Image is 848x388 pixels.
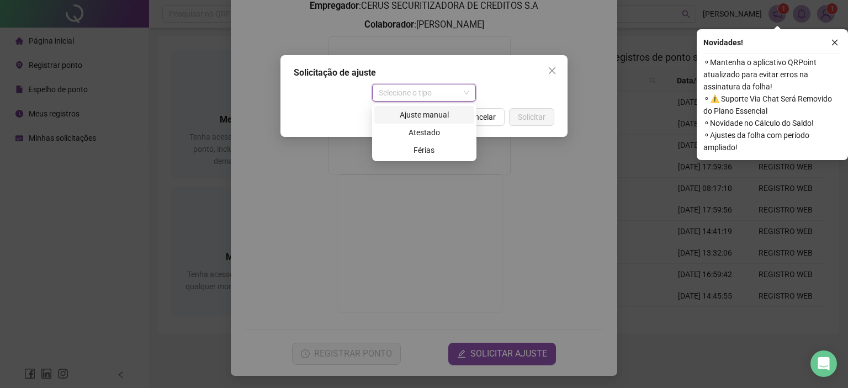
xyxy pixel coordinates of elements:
[381,109,468,121] div: Ajuste manual
[381,126,468,139] div: Atestado
[374,124,474,141] div: Atestado
[703,36,743,49] span: Novidades !
[703,117,841,129] span: ⚬ Novidade no Cálculo do Saldo!
[294,66,554,79] div: Solicitação de ajuste
[548,66,556,75] span: close
[543,62,561,79] button: Close
[703,129,841,153] span: ⚬ Ajustes da folha com período ampliado!
[509,108,554,126] button: Solicitar
[703,93,841,117] span: ⚬ ⚠️ Suporte Via Chat Será Removido do Plano Essencial
[703,56,841,93] span: ⚬ Mantenha o aplicativo QRPoint atualizado para evitar erros na assinatura da folha!
[810,350,837,377] div: Open Intercom Messenger
[374,141,474,159] div: Férias
[374,106,474,124] div: Ajuste manual
[457,108,505,126] button: Cancelar
[831,39,839,46] span: close
[465,111,496,123] span: Cancelar
[381,144,468,156] div: Férias
[379,84,470,101] span: Selecione o tipo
